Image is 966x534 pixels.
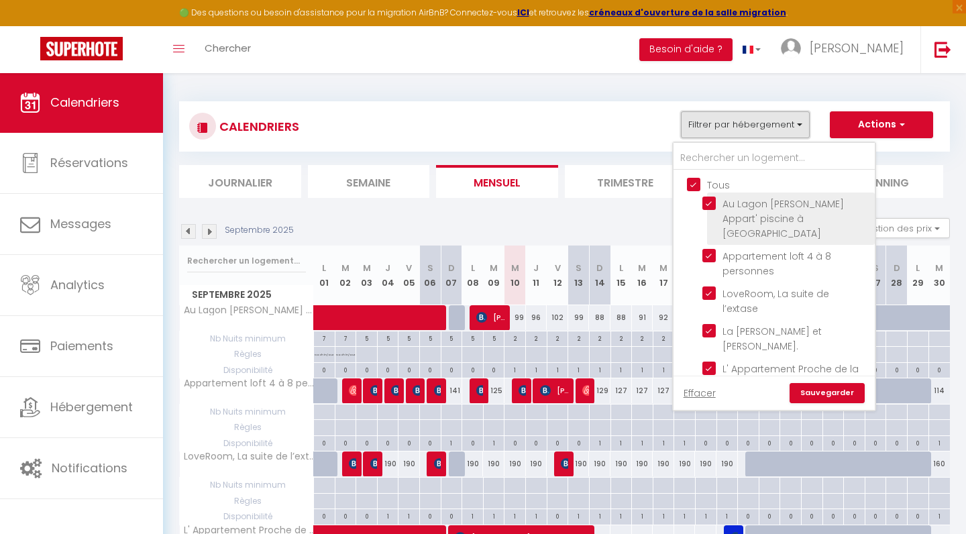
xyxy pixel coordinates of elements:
th: 29 [908,246,929,305]
span: [PERSON_NAME] [349,378,356,403]
th: 09 [483,246,504,305]
div: 91 [632,305,653,330]
div: 1 [526,509,547,522]
abbr: M [363,262,371,274]
div: 0 [759,436,780,449]
input: Rechercher un logement... [674,146,875,170]
div: 1 [653,509,674,522]
li: Trimestre [565,165,687,198]
div: 2 [632,331,653,344]
span: Au Lagon [PERSON_NAME] Appart' piscine à [GEOGRAPHIC_DATA] [182,305,316,315]
div: 0 [865,509,886,522]
abbr: M [511,262,519,274]
th: 02 [335,246,356,305]
div: 0 [356,436,377,449]
div: 0 [420,436,441,449]
span: Règles [180,347,313,362]
div: 0 [378,363,398,376]
p: Septembre 2025 [225,224,294,237]
span: aime MEYGRET [434,378,441,403]
div: 0 [335,363,356,376]
button: Actions [830,111,933,138]
div: 5 [484,331,504,344]
div: 1 [441,436,462,449]
div: 0 [780,436,801,449]
th: 30 [928,246,950,305]
h3: CALENDRIERS [216,111,299,142]
div: 0 [547,509,568,522]
div: 160 [928,451,950,476]
div: 0 [547,436,568,449]
div: 2 [504,331,525,344]
span: Chercher [205,41,251,55]
span: Appartement loft 4 à 8 personnes [182,378,316,388]
span: Paiements [50,337,113,354]
a: ... [PERSON_NAME] [771,26,920,73]
th: 01 [314,246,335,305]
div: 0 [378,436,398,449]
th: 15 [610,246,632,305]
a: Sauvegarder [790,383,865,403]
div: 1 [504,509,525,522]
div: 2 [590,331,610,344]
th: 07 [441,246,462,305]
div: 1 [632,363,653,376]
div: 7 [335,331,356,344]
div: 190 [716,451,738,476]
div: 141 [441,378,462,403]
th: 05 [398,246,420,305]
img: logout [934,41,951,58]
span: Analytics [50,276,105,293]
div: 1 [632,436,653,449]
div: 127 [632,378,653,403]
div: 1 [590,509,610,522]
div: 0 [759,509,780,522]
abbr: S [427,262,433,274]
span: [PERSON_NAME] [519,378,526,403]
div: 190 [589,451,610,476]
div: 0 [314,436,335,449]
button: Filtrer par hébergement [681,111,810,138]
div: 99 [504,305,526,330]
abbr: L [471,262,475,274]
div: 1 [717,509,738,522]
span: [PERSON_NAME] [349,451,356,476]
button: Gestion des prix [850,218,950,238]
div: 1 [484,436,504,449]
span: Réservations [50,154,128,171]
abbr: L [619,262,623,274]
span: Septembre 2025 [180,285,313,305]
div: 1 [568,509,589,522]
span: [PERSON_NAME] [PERSON_NAME] [391,378,398,403]
div: 0 [526,436,547,449]
th: 08 [462,246,484,305]
span: Disponibilité [180,509,313,524]
div: 190 [483,451,504,476]
div: 0 [398,436,419,449]
div: 129 [589,378,610,403]
div: 190 [398,451,420,476]
span: Nb Nuits minimum [180,331,313,346]
span: [PERSON_NAME] [582,378,590,403]
div: 0 [314,363,335,376]
span: Règles [180,494,313,509]
div: 0 [738,436,759,449]
abbr: M [638,262,646,274]
div: 5 [398,331,419,344]
p: No ch in/out [315,347,333,360]
span: [PERSON_NAME] [561,451,568,476]
div: 88 [589,305,610,330]
a: Chercher [195,26,261,73]
a: ICI [517,7,529,18]
abbr: J [533,262,539,274]
abbr: V [555,262,561,274]
div: 1 [611,509,632,522]
div: 5 [462,331,483,344]
div: 1 [929,509,950,522]
a: Effacer [684,386,716,400]
div: 0 [823,436,844,449]
div: 92 [653,305,674,330]
div: 0 [356,363,377,376]
div: 1 [696,509,716,522]
button: Besoin d'aide ? [639,38,733,61]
